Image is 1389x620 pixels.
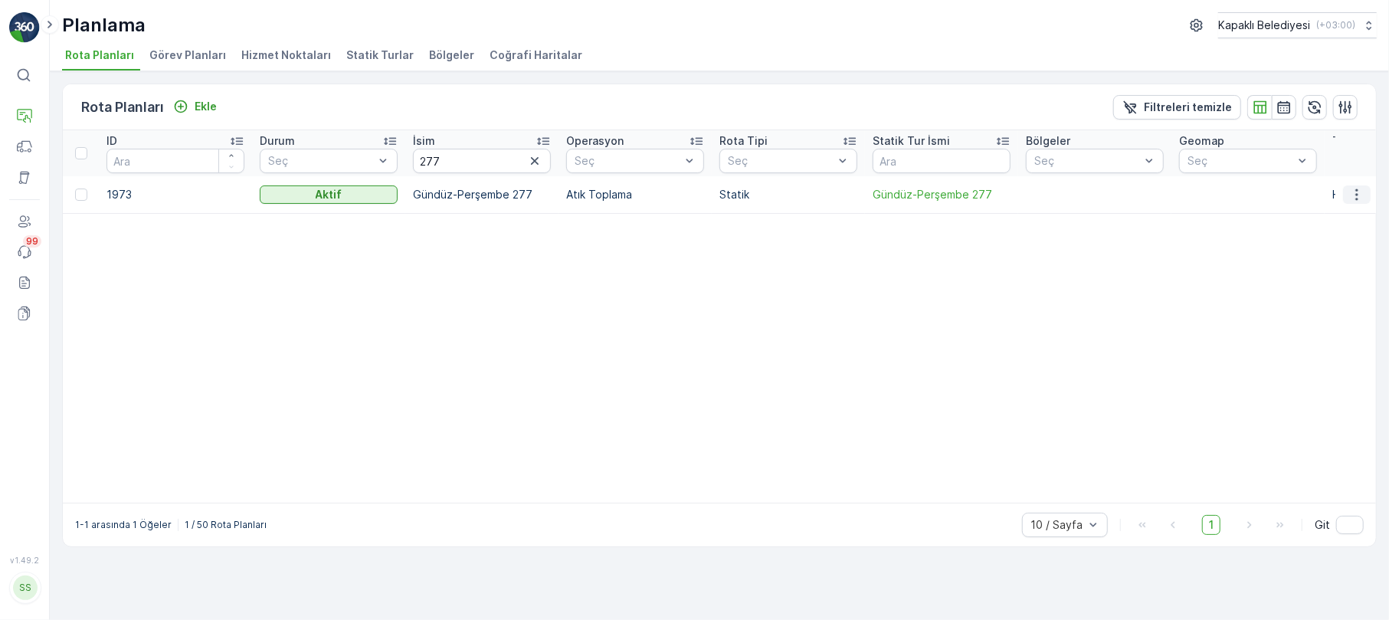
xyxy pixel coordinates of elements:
[413,149,551,173] input: Ara
[1218,18,1310,33] p: Kapaklı Belediyesi
[413,133,435,149] p: İsim
[9,12,40,43] img: logo
[1144,100,1232,115] p: Filtreleri temizle
[405,176,559,213] td: Gündüz-Perşembe 277
[167,97,223,116] button: Ekle
[1202,515,1220,535] span: 1
[316,187,342,202] p: Aktif
[241,48,331,63] span: Hizmet Noktaları
[65,48,134,63] span: Rota Planları
[26,235,38,248] p: 99
[1332,133,1371,149] p: Takvim
[75,519,172,531] p: 1-1 arasında 1 Öğeler
[9,568,40,608] button: SS
[1034,153,1140,169] p: Seç
[1315,517,1330,533] span: Git
[559,176,712,213] td: Atık Toplama
[13,576,38,600] div: SS
[873,149,1011,173] input: Ara
[873,133,950,149] p: Statik Tur İsmi
[9,556,40,565] span: v 1.49.2
[9,237,40,267] a: 99
[99,176,252,213] td: 1973
[106,149,244,173] input: Ara
[149,48,226,63] span: Görev Planları
[260,133,295,149] p: Durum
[873,187,1011,202] a: Gündüz-Perşembe 277
[260,185,398,204] button: Aktif
[712,176,865,213] td: Statik
[185,519,267,531] p: 1 / 50 Rota Planları
[429,48,474,63] span: Bölgeler
[1316,19,1355,31] p: ( +03:00 )
[1218,12,1377,38] button: Kapaklı Belediyesi(+03:00)
[575,153,680,169] p: Seç
[81,97,164,118] p: Rota Planları
[106,133,117,149] p: ID
[566,133,624,149] p: Operasyon
[1113,95,1241,120] button: Filtreleri temizle
[346,48,414,63] span: Statik Turlar
[719,133,768,149] p: Rota Tipi
[728,153,834,169] p: Seç
[75,189,87,201] div: Toggle Row Selected
[268,153,374,169] p: Seç
[62,13,146,38] p: Planlama
[490,48,582,63] span: Coğrafi Haritalar
[195,99,217,114] p: Ekle
[1188,153,1293,169] p: Seç
[1026,133,1070,149] p: Bölgeler
[1179,133,1224,149] p: Geomap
